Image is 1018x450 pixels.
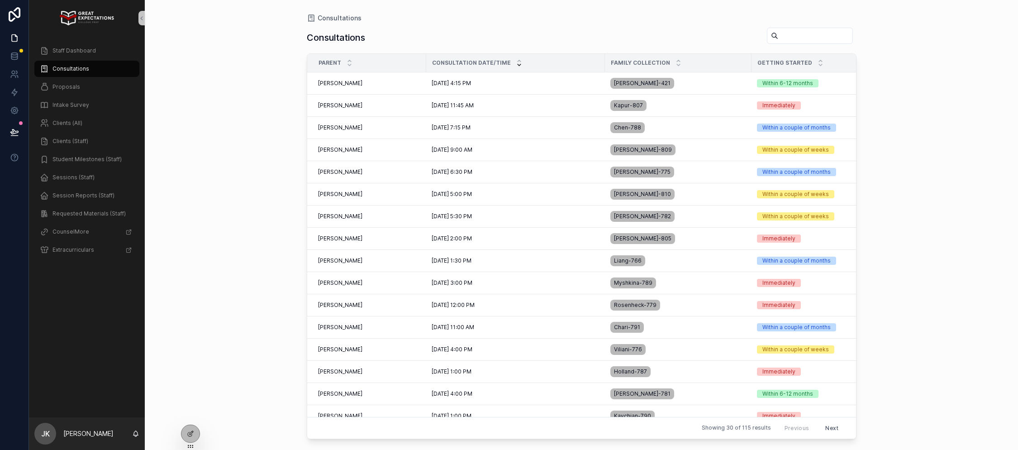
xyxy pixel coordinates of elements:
[318,168,421,176] a: [PERSON_NAME]
[432,146,472,153] span: [DATE] 9:00 AM
[319,59,341,67] span: Parent
[34,61,139,77] a: Consultations
[432,390,472,397] span: [DATE] 4:00 PM
[52,228,89,235] span: CounselMore
[318,213,362,220] span: [PERSON_NAME]
[52,246,94,254] span: Extracurriculars
[432,124,599,131] a: [DATE] 7:15 PM
[432,279,599,287] a: [DATE] 3:00 PM
[318,346,421,353] a: [PERSON_NAME]
[614,390,671,397] span: [PERSON_NAME]-781
[611,59,670,67] span: Family collection
[702,425,771,432] span: Showing 30 of 115 results
[757,124,864,132] a: Within a couple of months
[762,368,795,376] div: Immediately
[762,412,795,420] div: Immediately
[318,257,421,264] a: [PERSON_NAME]
[757,101,864,110] a: Immediately
[432,213,599,220] a: [DATE] 5:30 PM
[610,276,746,290] a: Myshkina-789
[762,279,795,287] div: Immediately
[52,138,88,145] span: Clients (Staff)
[34,206,139,222] a: Requested Materials (Staff)
[318,168,362,176] span: [PERSON_NAME]
[432,302,475,309] span: [DATE] 12:00 PM
[318,14,362,23] span: Consultations
[610,342,746,357] a: Viliani-776
[432,80,599,87] a: [DATE] 4:15 PM
[614,213,671,220] span: [PERSON_NAME]-782
[432,59,511,67] span: Consultation Date/Time
[318,191,362,198] span: [PERSON_NAME]
[34,224,139,240] a: CounselMore
[60,11,114,25] img: App logo
[757,146,864,154] a: Within a couple of weeks
[34,115,139,131] a: Clients (All)
[757,390,864,398] a: Within 6-12 months
[34,151,139,168] a: Student Milestones (Staff)
[432,324,474,331] span: [DATE] 11:00 AM
[432,257,599,264] a: [DATE] 1:30 PM
[52,65,89,72] span: Consultations
[34,133,139,149] a: Clients (Staff)
[432,168,599,176] a: [DATE] 6:30 PM
[610,120,746,135] a: Chen-788
[614,102,643,109] span: Kapur-807
[318,124,362,131] span: [PERSON_NAME]
[318,368,362,375] span: [PERSON_NAME]
[757,59,812,67] span: Getting Started
[432,302,599,309] a: [DATE] 12:00 PM
[757,345,864,354] a: Within a couple of weeks
[610,209,746,224] a: [PERSON_NAME]-782
[52,47,96,54] span: Staff Dashboard
[41,428,50,439] span: JK
[614,124,641,131] span: Chen-788
[34,169,139,186] a: Sessions (Staff)
[819,421,845,435] button: Next
[614,257,642,264] span: Liang-766
[432,146,599,153] a: [DATE] 9:00 AM
[610,320,746,335] a: Chari-791
[318,80,362,87] span: [PERSON_NAME]
[52,83,80,91] span: Proposals
[762,323,831,331] div: Within a couple of months
[757,212,864,220] a: Within a couple of weeks
[52,192,114,199] span: Session Reports (Staff)
[614,279,652,287] span: Myshkina-789
[318,124,421,131] a: [PERSON_NAME]
[610,364,746,379] a: Holland-787
[757,279,864,287] a: Immediately
[757,79,864,87] a: Within 6-12 months
[432,346,599,353] a: [DATE] 4:00 PM
[610,187,746,201] a: [PERSON_NAME]-810
[318,213,421,220] a: [PERSON_NAME]
[757,257,864,265] a: Within a couple of months
[610,298,746,312] a: Rosenheck-779
[610,165,746,179] a: [PERSON_NAME]-775
[432,412,599,420] a: [DATE] 1:00 PM
[318,390,421,397] a: [PERSON_NAME]
[762,235,795,243] div: Immediately
[762,301,795,309] div: Immediately
[762,257,831,265] div: Within a couple of months
[610,409,746,423] a: Kaychian-790
[757,323,864,331] a: Within a couple of months
[614,302,656,309] span: Rosenheck-779
[762,101,795,110] div: Immediately
[762,146,829,154] div: Within a couple of weeks
[318,102,421,109] a: [PERSON_NAME]
[52,101,89,109] span: Intake Survey
[432,191,599,198] a: [DATE] 5:00 PM
[34,187,139,204] a: Session Reports (Staff)
[318,146,362,153] span: [PERSON_NAME]
[610,98,746,113] a: Kapur-807
[762,390,813,398] div: Within 6-12 months
[614,191,671,198] span: [PERSON_NAME]-810
[63,429,114,438] p: [PERSON_NAME]
[318,324,421,331] a: [PERSON_NAME]
[318,390,362,397] span: [PERSON_NAME]
[52,174,95,181] span: Sessions (Staff)
[52,156,122,163] span: Student Milestones (Staff)
[432,235,472,242] span: [DATE] 2:00 PM
[52,210,126,217] span: Requested Materials (Staff)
